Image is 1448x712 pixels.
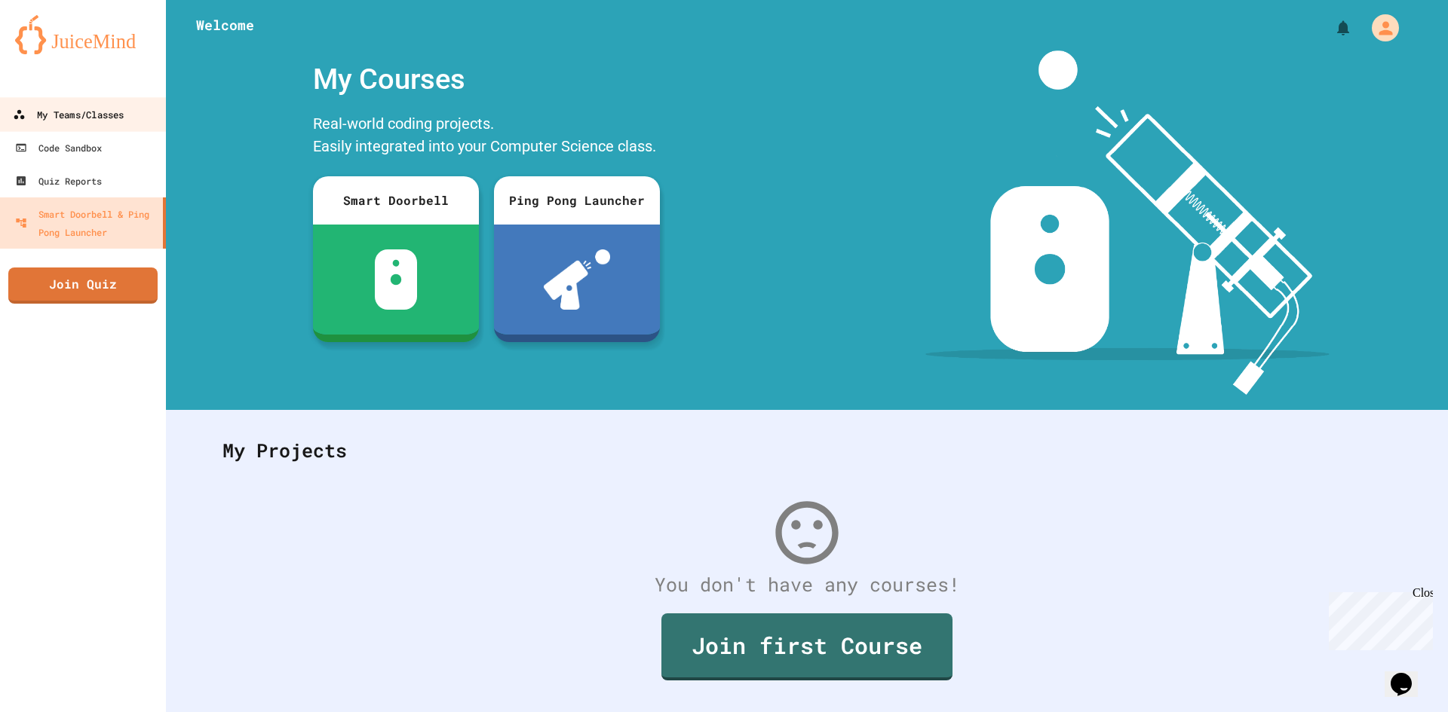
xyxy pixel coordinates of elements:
div: My Account [1356,11,1403,45]
div: My Teams/Classes [13,105,124,124]
iframe: chat widget [1385,652,1433,697]
div: Smart Doorbell & Ping Pong Launcher [15,205,157,241]
img: logo-orange.svg [15,15,151,54]
div: My Courses [305,50,667,108]
div: Chat with us now!Close [6,6,104,96]
div: Quiz Reports [15,172,102,190]
a: Join Quiz [8,267,158,304]
div: My Projects [207,421,1407,480]
div: Ping Pong Launcher [494,176,660,225]
div: You don't have any courses! [207,570,1407,599]
div: Smart Doorbell [313,176,479,225]
img: sdb-white.svg [375,249,418,310]
div: Code Sandbox [15,139,102,157]
iframe: chat widget [1323,586,1433,650]
img: banner-image-my-projects.png [925,50,1330,395]
div: Real-world coding projects. Easily integrated into your Computer Science class. [305,108,667,165]
div: My Notifications [1306,15,1356,41]
a: Join first Course [661,613,953,680]
img: ppl-with-ball.png [544,249,611,310]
